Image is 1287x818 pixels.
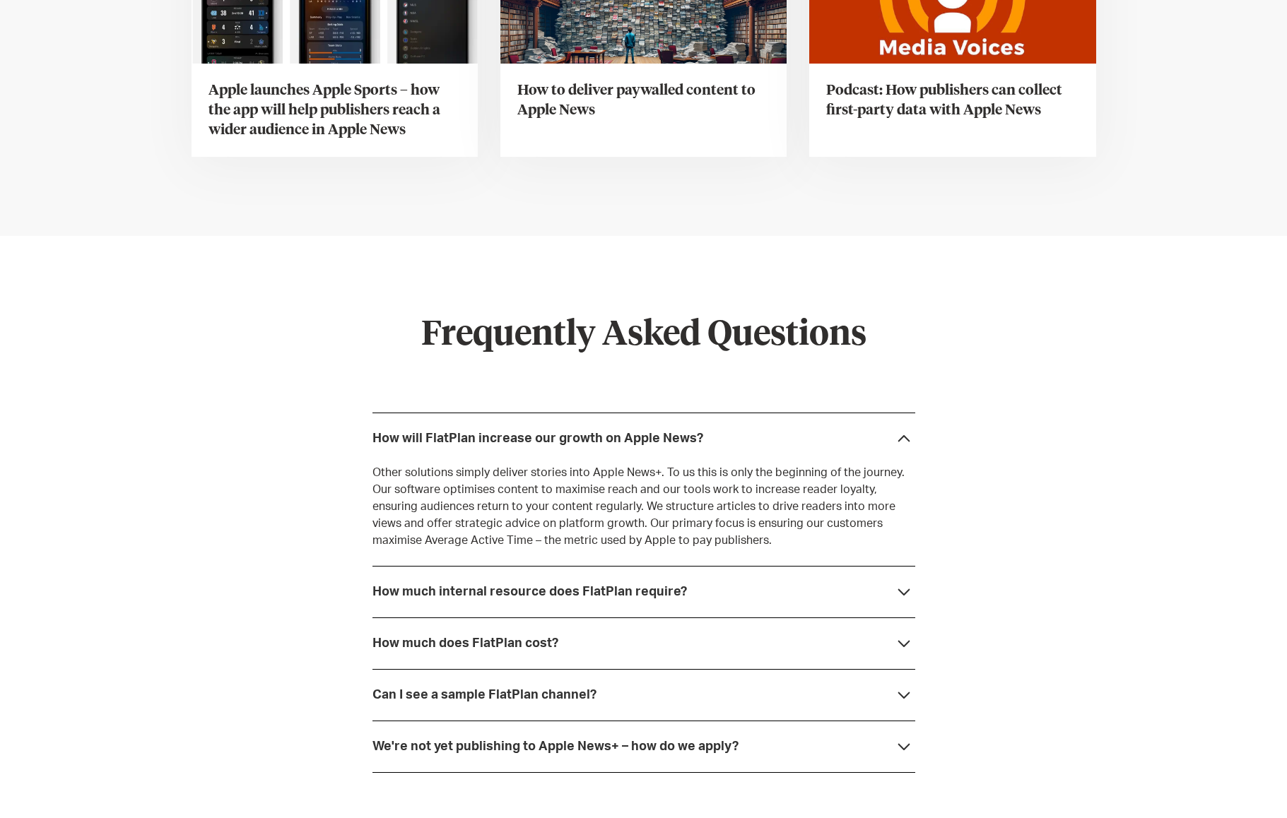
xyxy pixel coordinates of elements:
div: How much does FlatPlan cost? [372,636,558,651]
div: How much internal resource does FlatPlan require? [372,585,687,599]
h2: Frequently Asked Questions [372,315,915,356]
h3: Podcast: How publishers can collect first-party data with Apple News [826,81,1079,120]
p: Other solutions simply deliver stories into Apple News+. To us this is only the beginning of the ... [372,464,915,549]
div: We're not yet publishing to Apple News+ – how do we apply? [372,740,739,754]
h3: Apple launches Apple Sports – how the app will help publishers reach a wider audience in Apple News [208,81,461,140]
h3: How to deliver paywalled content to Apple News [517,81,770,120]
div: Can I see a sample FlatPlan channel? [372,688,597,702]
div: How will FlatPlan increase our growth on Apple News? [372,432,703,446]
